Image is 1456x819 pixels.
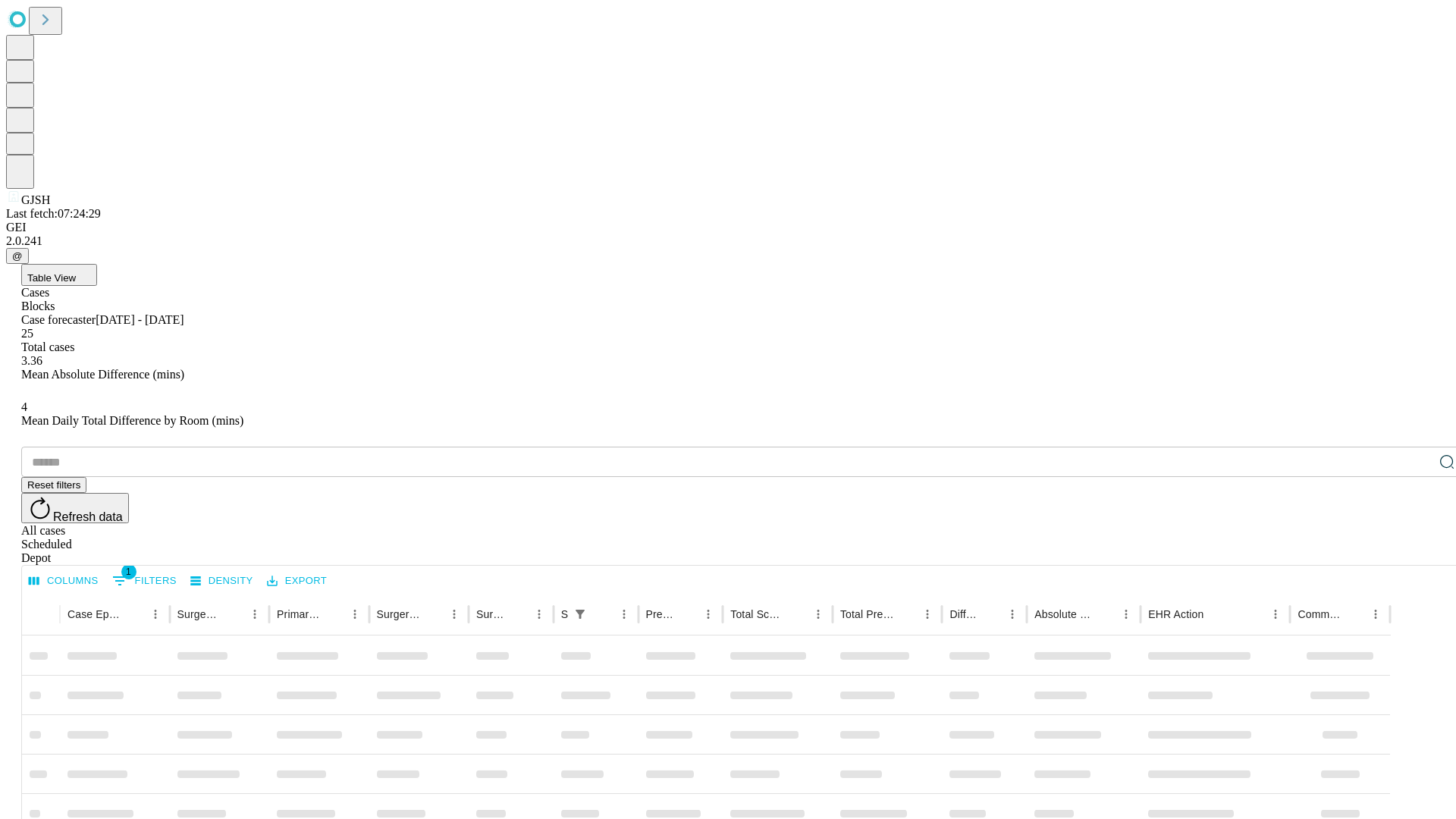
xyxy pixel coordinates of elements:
button: Show filters [108,569,180,593]
button: Sort [223,604,244,625]
button: Sort [1205,604,1226,625]
button: Menu [1365,604,1386,625]
span: Table View [27,272,76,284]
button: Menu [613,604,635,625]
button: Table View [21,264,97,286]
button: Sort [896,604,917,625]
div: Total Scheduled Duration [730,608,785,620]
span: [DATE] - [DATE] [96,313,184,326]
span: Mean Daily Total Difference by Room (mins) [21,414,243,427]
button: Menu [1265,604,1286,625]
button: Sort [592,604,613,625]
div: Primary Service [277,608,321,620]
span: 1 [121,564,136,579]
button: Sort [507,604,529,625]
span: 25 [21,327,33,340]
div: 1 active filter [570,604,591,625]
div: Surgery Date [476,608,506,620]
div: Case Epic Id [67,608,122,620]
button: Menu [808,604,829,625]
button: Sort [1094,604,1116,625]
span: Reset filters [27,479,80,491]
button: Refresh data [21,493,129,523]
button: Menu [344,604,366,625]
button: Sort [323,604,344,625]
span: Total cases [21,340,74,353]
span: 3.36 [21,354,42,367]
button: Density [187,570,257,593]
button: Show filters [570,604,591,625]
button: Sort [981,604,1002,625]
button: Reset filters [21,477,86,493]
span: Refresh data [53,510,123,523]
div: Predicted In Room Duration [646,608,676,620]
div: Scheduled In Room Duration [561,608,568,620]
span: 4 [21,400,27,413]
div: Difference [949,608,979,620]
button: Menu [444,604,465,625]
div: Surgeon Name [177,608,221,620]
div: GEI [6,221,1450,234]
button: Menu [698,604,719,625]
button: Sort [676,604,698,625]
button: Select columns [25,570,102,593]
div: EHR Action [1148,608,1203,620]
span: @ [12,250,23,262]
button: Menu [1116,604,1137,625]
button: Menu [244,604,265,625]
span: Last fetch: 07:24:29 [6,207,101,220]
div: 2.0.241 [6,234,1450,248]
button: Sort [124,604,145,625]
button: Sort [422,604,444,625]
span: Case forecaster [21,313,96,326]
button: Menu [1002,604,1023,625]
div: Comments [1298,608,1341,620]
div: Surgery Name [377,608,421,620]
div: Absolute Difference [1034,608,1093,620]
span: Mean Absolute Difference (mins) [21,368,184,381]
div: Total Predicted Duration [840,608,895,620]
button: Sort [1344,604,1365,625]
button: Menu [529,604,550,625]
button: Export [263,570,331,593]
button: Menu [917,604,938,625]
span: GJSH [21,193,50,206]
button: Sort [786,604,808,625]
button: @ [6,248,29,264]
button: Menu [145,604,166,625]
